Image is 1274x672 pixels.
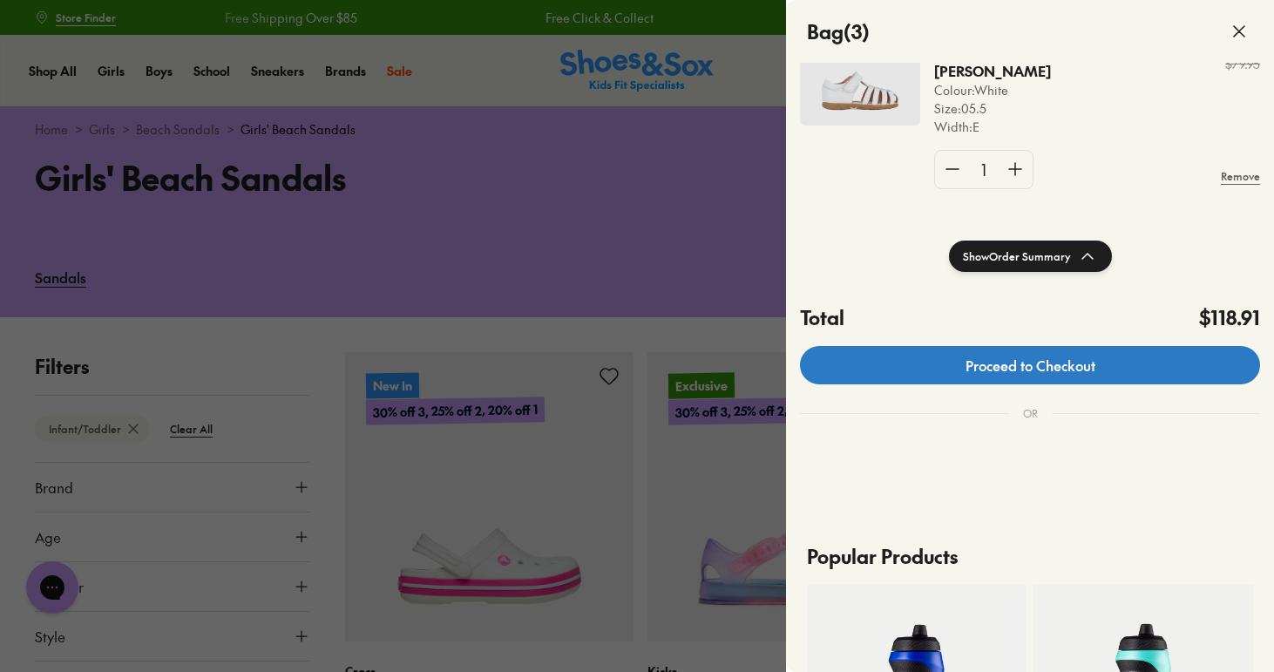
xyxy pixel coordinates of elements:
[970,151,998,188] div: 1
[800,303,844,332] h4: Total
[934,118,1051,136] p: Width : E
[934,81,1051,99] p: Colour: White
[800,346,1260,384] a: Proceed to Checkout
[1199,303,1260,332] h4: $118.91
[807,528,1253,585] p: Popular Products
[949,241,1112,272] button: ShowOrder Summary
[934,62,1027,81] p: [PERSON_NAME]
[934,99,1051,118] p: Size : 05.5
[807,17,870,46] h4: Bag ( 3 )
[1216,55,1260,73] s: $79.95
[800,456,1260,503] iframe: PayPal-paypal
[1009,391,1052,435] div: OR
[9,6,61,58] button: Gorgias live chat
